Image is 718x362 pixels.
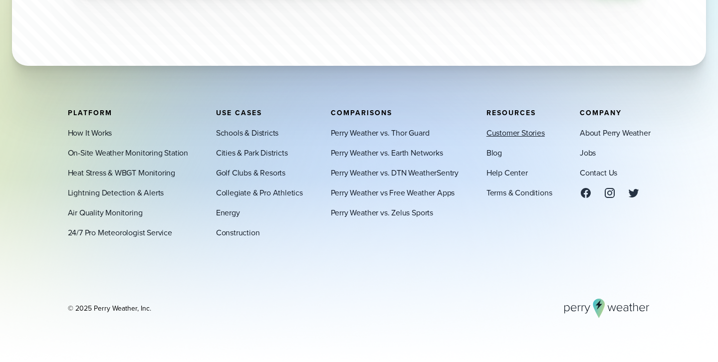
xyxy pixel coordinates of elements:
[216,167,285,179] a: Golf Clubs & Resorts
[68,167,176,179] a: Heat Stress & WBGT Monitoring
[216,226,260,238] a: Construction
[486,127,545,139] a: Customer Stories
[216,127,278,139] a: Schools & Districts
[216,107,262,118] span: Use Cases
[216,206,240,218] a: Energy
[331,127,430,139] a: Perry Weather vs. Thor Guard
[331,107,392,118] span: Comparisons
[486,107,536,118] span: Resources
[580,127,650,139] a: About Perry Weather
[68,226,172,238] a: 24/7 Pro Meteorologist Service
[216,147,288,159] a: Cities & Park Districts
[68,147,189,159] a: On-Site Weather Monitoring Station
[216,186,303,198] a: Collegiate & Pro Athletics
[331,167,459,179] a: Perry Weather vs. DTN WeatherSentry
[331,206,433,218] a: Perry Weather vs. Zelus Sports
[68,303,151,313] div: © 2025 Perry Weather, Inc.
[68,107,112,118] span: Platform
[68,206,143,218] a: Air Quality Monitoring
[486,147,502,159] a: Blog
[331,147,443,159] a: Perry Weather vs. Earth Networks
[331,186,455,198] a: Perry Weather vs Free Weather Apps
[68,127,112,139] a: How It Works
[580,147,596,159] a: Jobs
[486,167,528,179] a: Help Center
[580,107,622,118] span: Company
[68,186,164,198] a: Lightning Detection & Alerts
[580,167,617,179] a: Contact Us
[486,186,552,198] a: Terms & Conditions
